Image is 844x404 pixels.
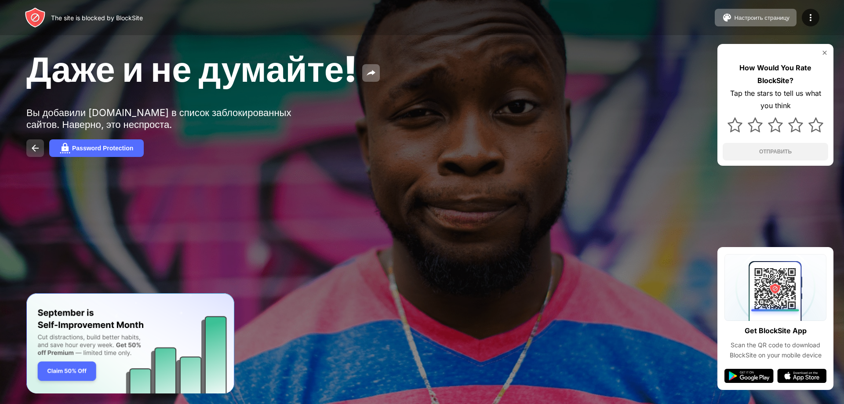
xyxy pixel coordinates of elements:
[72,145,133,152] div: Password Protection
[25,7,46,28] img: header-logo.svg
[724,254,826,321] img: qrcode.svg
[808,117,823,132] img: star.svg
[723,87,828,113] div: Tap the stars to tell us what you think
[724,369,774,383] img: google-play.svg
[805,12,816,23] img: menu-icon.svg
[366,68,376,78] img: share.svg
[722,12,732,23] img: pallet.svg
[26,107,298,131] div: Вы добавили [DOMAIN_NAME] в список заблокированных сайтов. Наверно, это неспроста.
[30,143,40,153] img: back.svg
[768,117,783,132] img: star.svg
[723,62,828,87] div: How Would You Rate BlockSite?
[26,293,234,394] iframe: Banner
[821,49,828,56] img: rate-us-close.svg
[715,9,797,26] button: Настроить страницу
[748,117,763,132] img: star.svg
[724,340,826,360] div: Scan the QR code to download BlockSite on your mobile device
[60,143,70,153] img: password.svg
[777,369,826,383] img: app-store.svg
[745,324,807,337] div: Get BlockSite App
[723,143,828,160] button: ОТПРАВИТЬ
[49,139,144,157] button: Password Protection
[26,47,357,90] span: Даже и не думайте!
[734,15,789,21] div: Настроить страницу
[788,117,803,132] img: star.svg
[51,14,143,22] div: The site is blocked by BlockSite
[728,117,742,132] img: star.svg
